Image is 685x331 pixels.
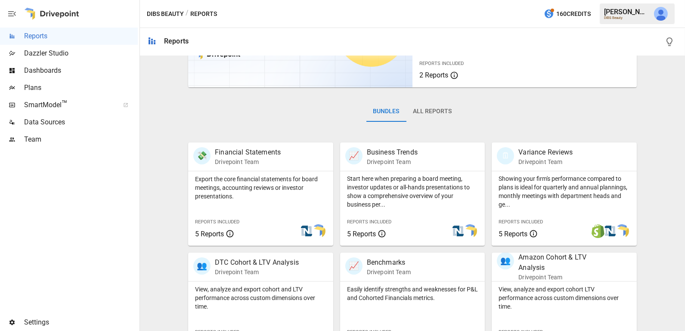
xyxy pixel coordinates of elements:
p: Start here when preparing a board meeting, investor updates or all-hands presentations to show a ... [347,174,478,209]
p: Export the core financial statements for board meetings, accounting reviews or investor presentat... [195,175,326,201]
div: 👥 [193,257,211,275]
p: Financial Statements [215,147,281,158]
button: DIBS Beauty [147,9,184,19]
img: smart model [463,224,477,238]
p: Business Trends [367,147,418,158]
p: Showing your firm's performance compared to plans is ideal for quarterly and annual plannings, mo... [499,174,630,209]
p: Variance Reviews [518,147,573,158]
span: 5 Reports [499,230,527,238]
p: Benchmarks [367,257,411,268]
p: Drivepoint Team [518,273,609,282]
span: Dashboards [24,65,138,76]
div: 📈 [345,257,363,275]
p: View, analyze and export cohort LTV performance across custom dimensions over time. [499,285,630,311]
span: Reports Included [195,219,239,225]
img: netsuite [300,224,313,238]
img: shopify [591,224,605,238]
span: Reports Included [347,219,391,225]
span: Dazzler Studio [24,48,138,59]
div: DIBS Beauty [604,16,649,20]
span: Plans [24,83,138,93]
span: 5 Reports [195,230,224,238]
img: netsuite [451,224,465,238]
p: Amazon Cohort & LTV Analysis [518,252,609,273]
p: Drivepoint Team [367,268,411,276]
span: Reports Included [419,61,464,66]
div: 📈 [345,147,363,164]
span: Data Sources [24,117,138,127]
p: Drivepoint Team [367,158,418,166]
button: All Reports [406,101,459,122]
div: 💸 [193,147,211,164]
span: Reports Included [499,219,543,225]
img: smart model [312,224,325,238]
button: 160Credits [540,6,594,22]
p: View, analyze and export cohort and LTV performance across custom dimensions over time. [195,285,326,311]
div: 🗓 [497,147,514,164]
button: Julie Wilton [649,2,673,26]
span: 5 Reports [347,230,376,238]
span: 2 Reports [419,71,448,79]
div: [PERSON_NAME] [604,8,649,16]
p: Drivepoint Team [215,268,299,276]
div: Reports [164,37,189,45]
span: Settings [24,317,138,328]
span: Reports [24,31,138,41]
div: / [186,9,189,19]
div: 👥 [497,252,514,269]
button: Bundles [366,101,406,122]
img: netsuite [603,224,617,238]
img: Julie Wilton [654,7,668,21]
p: Drivepoint Team [215,158,281,166]
p: Drivepoint Team [518,158,573,166]
span: SmartModel [24,100,114,110]
p: Easily identify strengths and weaknesses for P&L and Cohorted Financials metrics. [347,285,478,302]
span: 160 Credits [556,9,591,19]
span: ™ [62,99,68,109]
img: smart model [615,224,629,238]
p: DTC Cohort & LTV Analysis [215,257,299,268]
span: Team [24,134,138,145]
